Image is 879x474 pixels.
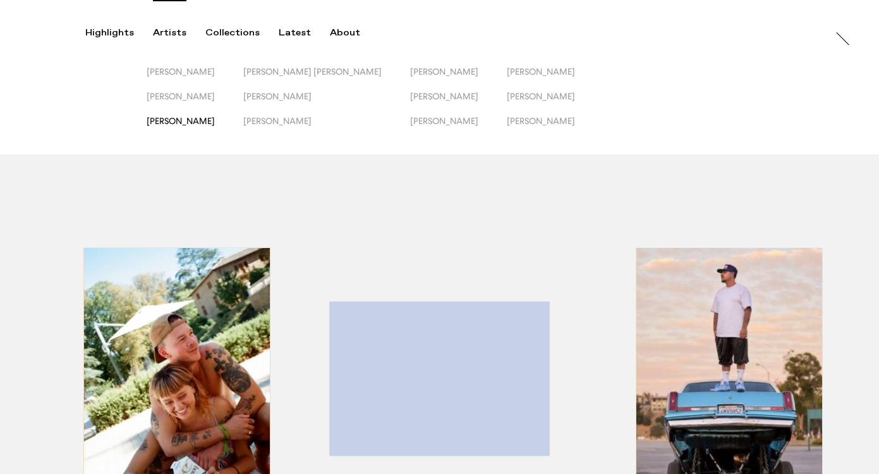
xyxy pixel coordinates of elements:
[279,27,330,39] button: Latest
[507,91,603,116] button: [PERSON_NAME]
[147,116,215,126] span: [PERSON_NAME]
[147,91,243,116] button: [PERSON_NAME]
[243,91,410,116] button: [PERSON_NAME]
[507,116,603,140] button: [PERSON_NAME]
[279,27,311,39] div: Latest
[410,66,478,77] span: [PERSON_NAME]
[507,66,575,77] span: [PERSON_NAME]
[153,27,186,39] div: Artists
[330,27,360,39] div: About
[153,27,205,39] button: Artists
[410,116,507,140] button: [PERSON_NAME]
[410,66,507,91] button: [PERSON_NAME]
[147,116,243,140] button: [PERSON_NAME]
[410,91,507,116] button: [PERSON_NAME]
[85,27,153,39] button: Highlights
[243,91,312,101] span: [PERSON_NAME]
[410,116,478,126] span: [PERSON_NAME]
[85,27,134,39] div: Highlights
[243,66,410,91] button: [PERSON_NAME] [PERSON_NAME]
[243,66,382,77] span: [PERSON_NAME] [PERSON_NAME]
[507,91,575,101] span: [PERSON_NAME]
[507,116,575,126] span: [PERSON_NAME]
[205,27,279,39] button: Collections
[147,91,215,101] span: [PERSON_NAME]
[330,27,379,39] button: About
[507,66,603,91] button: [PERSON_NAME]
[147,66,243,91] button: [PERSON_NAME]
[410,91,478,101] span: [PERSON_NAME]
[243,116,312,126] span: [PERSON_NAME]
[147,66,215,77] span: [PERSON_NAME]
[205,27,260,39] div: Collections
[243,116,410,140] button: [PERSON_NAME]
